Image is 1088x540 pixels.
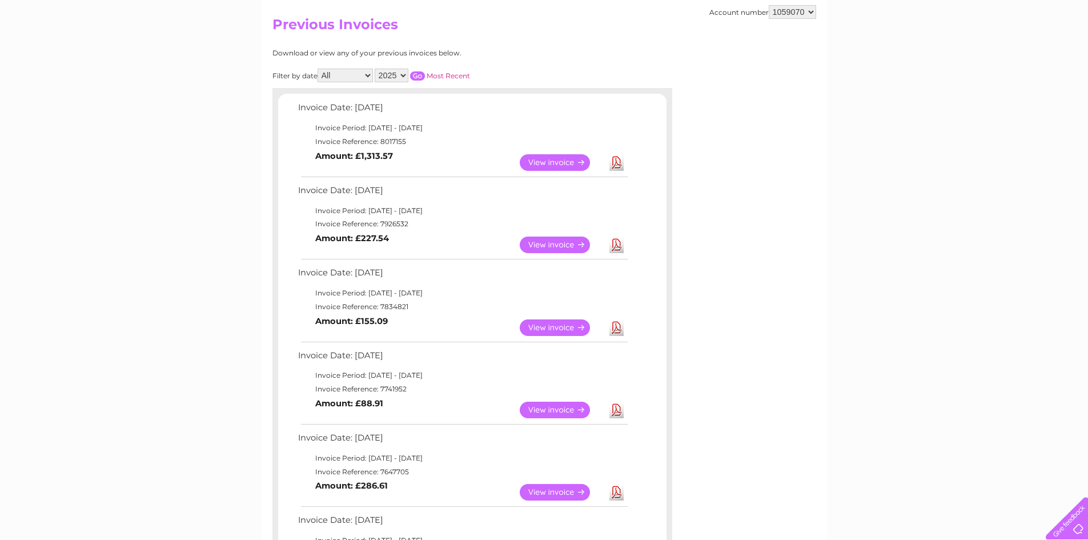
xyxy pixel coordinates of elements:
[295,204,629,218] td: Invoice Period: [DATE] - [DATE]
[873,6,952,20] a: 0333 014 3131
[295,348,629,369] td: Invoice Date: [DATE]
[295,100,629,121] td: Invoice Date: [DATE]
[609,319,624,336] a: Download
[609,484,624,501] a: Download
[916,49,941,57] a: Energy
[272,49,572,57] div: Download or view any of your previous invoices below.
[520,154,604,171] a: View
[1050,49,1077,57] a: Log out
[38,30,97,65] img: logo.png
[295,121,629,135] td: Invoice Period: [DATE] - [DATE]
[295,265,629,286] td: Invoice Date: [DATE]
[315,151,393,161] b: Amount: £1,313.57
[295,430,629,451] td: Invoice Date: [DATE]
[295,513,629,534] td: Invoice Date: [DATE]
[609,237,624,253] a: Download
[295,286,629,300] td: Invoice Period: [DATE] - [DATE]
[315,481,388,491] b: Amount: £286.61
[520,237,604,253] a: View
[295,451,629,465] td: Invoice Period: [DATE] - [DATE]
[295,382,629,396] td: Invoice Reference: 7741952
[948,49,982,57] a: Telecoms
[609,154,624,171] a: Download
[887,49,909,57] a: Water
[989,49,1005,57] a: Blog
[427,71,470,80] a: Most Recent
[520,484,604,501] a: View
[709,5,816,19] div: Account number
[295,183,629,204] td: Invoice Date: [DATE]
[272,69,572,82] div: Filter by date
[295,465,629,479] td: Invoice Reference: 7647705
[1012,49,1040,57] a: Contact
[609,402,624,418] a: Download
[315,316,388,326] b: Amount: £155.09
[275,6,814,55] div: Clear Business is a trading name of Verastar Limited (registered in [GEOGRAPHIC_DATA] No. 3667643...
[272,17,816,38] h2: Previous Invoices
[295,217,629,231] td: Invoice Reference: 7926532
[520,319,604,336] a: View
[295,135,629,149] td: Invoice Reference: 8017155
[520,402,604,418] a: View
[315,233,389,243] b: Amount: £227.54
[295,300,629,314] td: Invoice Reference: 7834821
[315,398,383,409] b: Amount: £88.91
[295,369,629,382] td: Invoice Period: [DATE] - [DATE]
